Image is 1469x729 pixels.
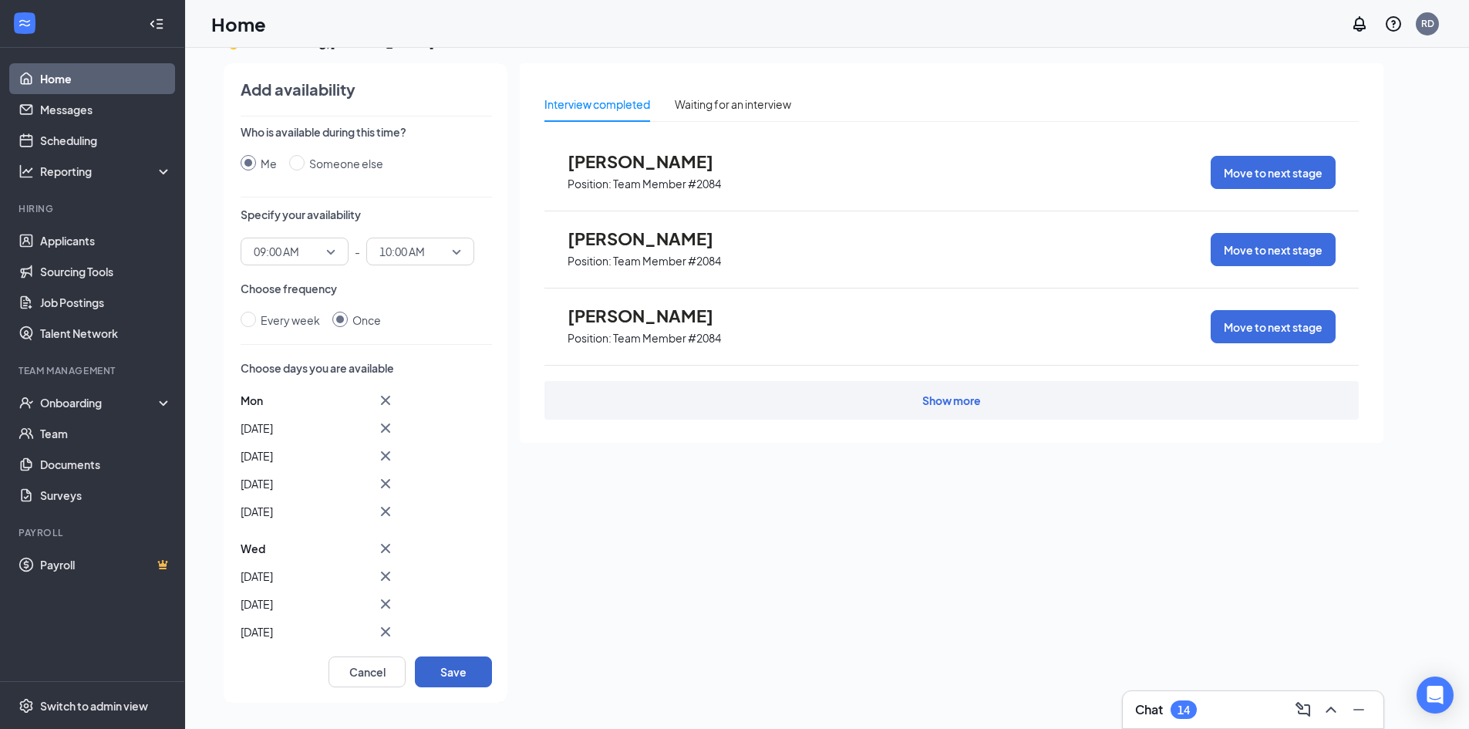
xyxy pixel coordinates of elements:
[241,393,263,408] p: Mon
[241,541,265,556] p: Wed
[40,418,172,449] a: Team
[19,698,34,714] svg: Settings
[241,476,273,491] span: [DATE]
[261,155,277,172] div: Me
[376,391,395,410] svg: Cross
[40,125,172,156] a: Scheduling
[149,16,164,32] svg: Collapse
[1322,700,1340,719] svg: ChevronUp
[211,11,266,37] h1: Home
[40,63,172,94] a: Home
[675,96,791,113] div: Waiting for an interview
[1211,310,1336,343] button: Move to next stage
[40,287,172,318] a: Job Postings
[19,395,34,410] svg: UserCheck
[379,240,425,263] span: 10:00 AM
[1350,15,1369,33] svg: Notifications
[1349,700,1368,719] svg: Minimize
[376,419,395,437] svg: Cross
[309,155,383,172] div: Someone else
[241,420,273,436] span: [DATE]
[1211,233,1336,266] button: Move to next stage
[568,305,737,326] span: [PERSON_NAME]
[1319,697,1343,722] button: ChevronUp
[40,94,172,125] a: Messages
[1135,701,1163,718] h3: Chat
[241,124,492,140] p: Who is available during this time?
[40,225,172,256] a: Applicants
[544,96,650,113] div: Interview completed
[19,164,34,179] svg: Analysis
[613,254,721,268] p: Team Member #2084
[241,569,273,584] span: [DATE]
[1294,700,1312,719] svg: ComposeMessage
[568,177,612,191] p: Position:
[19,202,169,215] div: Hiring
[355,238,360,265] p: -
[568,331,612,346] p: Position:
[241,596,273,612] span: [DATE]
[352,312,381,329] div: Once
[241,624,273,640] span: [DATE]
[922,393,981,408] div: Show more
[1417,677,1454,714] div: Open Intercom Messenger
[241,281,492,296] p: Choose frequency
[241,79,355,100] h4: Add availability
[40,318,172,349] a: Talent Network
[1421,17,1434,30] div: RD
[1178,704,1190,717] div: 14
[19,526,169,539] div: Payroll
[568,151,737,171] span: [PERSON_NAME]
[241,360,492,376] p: Choose days you are available
[376,539,395,558] svg: Cross
[17,15,32,31] svg: WorkstreamLogo
[376,447,395,465] svg: Cross
[241,207,492,222] p: Specify your availability
[568,254,612,268] p: Position:
[1384,15,1403,33] svg: QuestionInfo
[40,698,148,714] div: Switch to admin view
[40,256,172,287] a: Sourcing Tools
[261,312,320,329] div: Every week
[376,502,395,521] svg: Cross
[40,395,159,410] div: Onboarding
[376,474,395,493] svg: Cross
[1346,697,1371,722] button: Minimize
[376,595,395,613] svg: Cross
[613,177,721,191] p: Team Member #2084
[254,240,299,263] span: 09:00 AM
[40,480,172,511] a: Surveys
[415,656,492,687] button: Save
[40,164,173,179] div: Reporting
[1211,156,1336,189] button: Move to next stage
[376,567,395,586] svg: Cross
[1291,697,1316,722] button: ComposeMessage
[568,228,737,248] span: [PERSON_NAME]
[40,549,172,580] a: PayrollCrown
[376,623,395,641] svg: Cross
[241,448,273,464] span: [DATE]
[329,656,406,687] button: Cancel
[40,449,172,480] a: Documents
[613,331,721,346] p: Team Member #2084
[19,364,169,377] div: Team Management
[241,504,273,519] span: [DATE]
